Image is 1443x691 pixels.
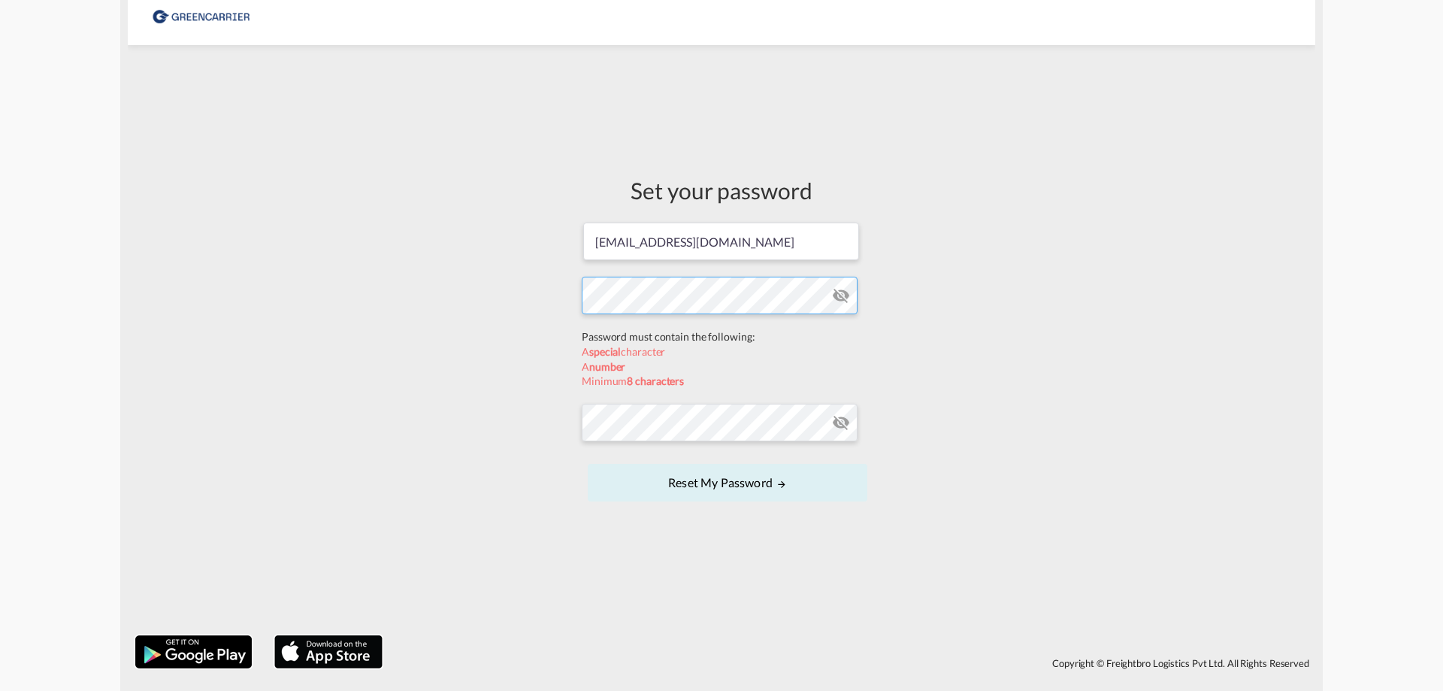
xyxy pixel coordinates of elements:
[832,414,850,432] md-icon: icon-eye-off
[589,360,625,373] b: number
[589,345,621,358] b: special
[627,374,684,387] b: 8 characters
[582,344,861,359] div: A character
[583,223,859,260] input: Email address
[390,650,1315,676] div: Copyright © Freightbro Logistics Pvt Ltd. All Rights Reserved
[134,634,253,670] img: google.png
[588,464,867,502] button: UPDATE MY PASSWORD
[582,374,861,389] div: Minimum
[273,634,384,670] img: apple.png
[582,329,861,344] div: Password must contain the following:
[582,359,861,374] div: A
[582,174,861,206] div: Set your password
[832,286,850,305] md-icon: icon-eye-off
